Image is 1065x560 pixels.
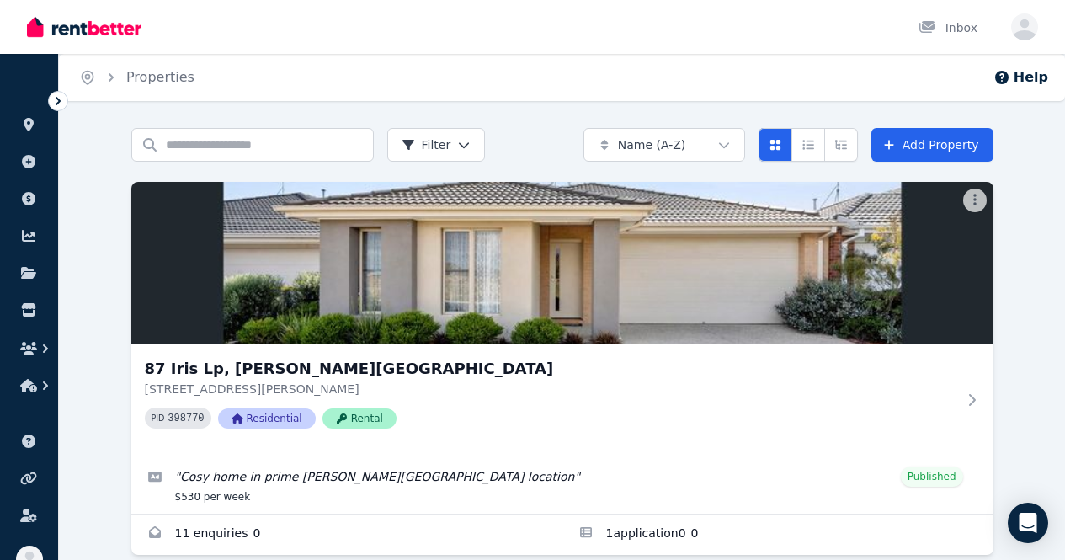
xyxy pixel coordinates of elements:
button: Name (A-Z) [583,128,745,162]
button: More options [963,189,987,212]
button: Card view [759,128,792,162]
img: 87 Iris Lp, Armstrong Creek [131,182,993,344]
span: Residential [218,408,316,429]
div: Open Intercom Messenger [1008,503,1048,543]
a: Edit listing: Cosy home in prime Armstrong Creek location [131,456,993,514]
a: Applications for 87 Iris Lp, Armstrong Creek [562,515,993,555]
button: Expanded list view [824,128,858,162]
p: [STREET_ADDRESS][PERSON_NAME] [145,381,956,397]
code: 398770 [168,413,204,424]
small: PID [152,413,165,423]
h3: 87 Iris Lp, [PERSON_NAME][GEOGRAPHIC_DATA] [145,357,956,381]
span: Name (A-Z) [618,136,686,153]
div: View options [759,128,858,162]
span: Rental [322,408,397,429]
button: Filter [387,128,486,162]
span: Filter [402,136,451,153]
a: 87 Iris Lp, Armstrong Creek87 Iris Lp, [PERSON_NAME][GEOGRAPHIC_DATA][STREET_ADDRESS][PERSON_NAME... [131,182,993,456]
a: Properties [126,69,194,85]
div: Inbox [919,19,977,36]
a: Add Property [871,128,993,162]
img: RentBetter [27,14,141,40]
nav: Breadcrumb [59,54,215,101]
button: Compact list view [791,128,825,162]
a: Enquiries for 87 Iris Lp, Armstrong Creek [131,515,562,555]
button: Help [993,67,1048,88]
